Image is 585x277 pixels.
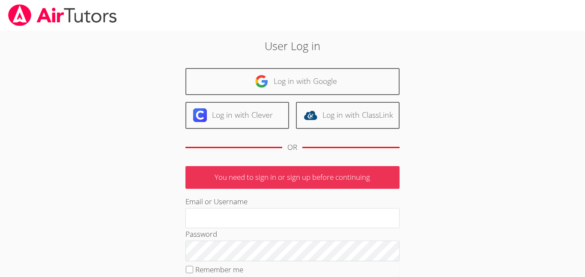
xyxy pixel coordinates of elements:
label: Email or Username [185,197,248,206]
label: Password [185,229,217,239]
a: Log in with Google [185,68,400,95]
h2: User Log in [134,38,451,54]
img: clever-logo-6eab21bc6e7a338710f1a6ff85c0baf02591cd810cc4098c63d3a4b26e2feb20.svg [193,108,207,122]
img: classlink-logo-d6bb404cc1216ec64c9a2012d9dc4662098be43eaf13dc465df04b49fa7ab582.svg [304,108,317,122]
img: airtutors_banner-c4298cdbf04f3fff15de1276eac7730deb9818008684d7c2e4769d2f7ddbe033.png [7,4,118,26]
a: Log in with Clever [185,102,289,129]
label: Remember me [195,265,243,274]
a: Log in with ClassLink [296,102,400,129]
img: google-logo-50288ca7cdecda66e5e0955fdab243c47b7ad437acaf1139b6f446037453330a.svg [255,74,269,88]
p: You need to sign in or sign up before continuing [185,166,400,189]
div: OR [287,141,297,154]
